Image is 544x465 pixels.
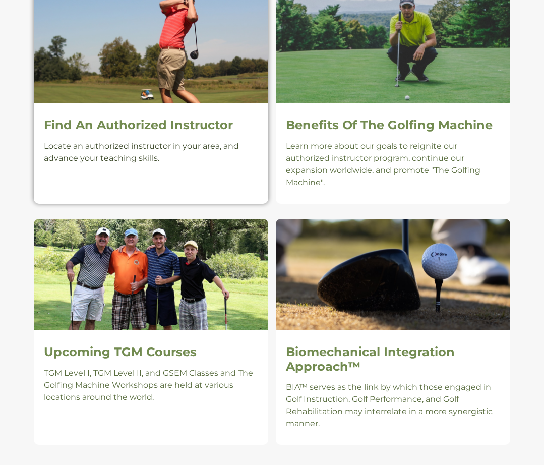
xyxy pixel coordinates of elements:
a: Upcoming TGM Courses TGM Level I, TGM Level II, and GSEM Classes and The Golfing Machine Workshop... [34,219,268,445]
h2: Upcoming TGM Courses [44,345,258,360]
p: Locate an authorized instructor in your area, and advance your teaching skills. [44,140,258,164]
p: BIA™ serves as the link by which those engaged in Golf Instruction, Golf Performance, and Golf Re... [286,381,500,430]
a: Biomechanical Integration Approach™ BIA™ serves as the link by which those engaged in Golf Instru... [276,219,510,445]
p: Learn more about our goals to reignite our authorized instructor program, continue our expansion ... [286,140,500,189]
h2: Find An Authorized Instructor [44,118,258,133]
h2: Benefits Of The Golfing Machine [286,118,500,133]
p: TGM Level I, TGM Level II, and GSEM Classes and The Golfing Machine Workshops are held at various... [44,367,258,403]
h2: Biomechanical Integration Approach™ [286,345,500,374]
